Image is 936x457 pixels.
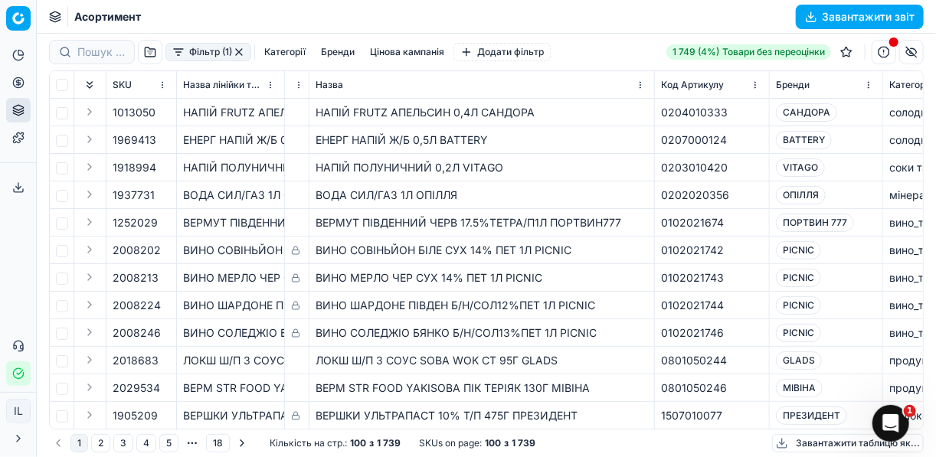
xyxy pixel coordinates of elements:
[258,43,312,61] button: Категорії
[661,270,763,286] div: 0102021743
[419,437,482,449] span: SKUs on page :
[872,405,909,442] iframe: Intercom live chat
[80,158,99,176] button: Expand
[70,434,88,452] button: 1
[776,186,826,204] span: ОПІЛЛЯ
[165,43,251,61] button: Фільтр (1)
[113,353,159,368] span: 2018683
[80,378,99,397] button: Expand
[159,434,178,452] button: 5
[776,406,847,425] span: ПРЕЗИДЕНТ
[722,46,825,58] span: Товари без переоцінки
[776,158,825,177] span: VITAGO
[80,351,99,369] button: Expand
[80,130,99,149] button: Expand
[316,408,648,423] div: ВЕРШКИ УЛЬТРАПАСТ 10% Т/П 475Г ПРЕЗИДЕНТ
[315,43,361,61] button: Бренди
[316,105,648,120] div: НАПІЙ FRUTZ АПЕЛЬСИН 0,4Л САНДОРА
[80,240,99,259] button: Expand
[136,434,156,452] button: 4
[113,243,161,258] span: 2008202
[113,380,160,396] span: 2029534
[113,434,133,452] button: 3
[316,243,648,258] div: ВИНО СОВІНЬЙОН БІЛЕ СУХ 14% ПЕТ 1Л PICNIC
[316,353,648,368] div: ЛОКШ Ш/П З СОУС SOBA WOK СТ 95Г GLADS
[80,213,99,231] button: Expand
[183,188,278,203] div: ВОДА СИЛ/ГАЗ 1Л ОПІЛЛЯ
[316,380,648,396] div: ВЕРМ STR FOOD YAKISOBA ПІК ТЕРІЯК 130Г МІВІНА
[91,434,110,452] button: 2
[316,298,648,313] div: ВИНО ШАРДОНЕ ПІВДЕН Б/Н/СОЛ12%ПЕТ 1Л PICNIC
[80,76,99,94] button: Expand all
[80,103,99,121] button: Expand
[364,43,450,61] button: Цінова кампанія
[49,434,67,452] button: Go to previous page
[350,437,366,449] strong: 100
[776,379,823,397] span: МІВІНА
[183,270,278,286] div: ВИНО МЕРЛО ЧЕР СУХ 14% ПЕТ 1Л PICNIC
[776,324,821,342] span: PICNIC
[661,105,763,120] div: 0204010333
[661,353,763,368] div: 0801050244
[772,434,924,452] button: Завантажити таблицю як...
[77,44,125,60] input: Пошук по SKU або назві
[661,160,763,175] div: 0203010420
[316,215,648,230] div: ВЕРМУТ ПІВДЕННИЙ ЧЕРВ 17.5%ТЕТРА/П1Л ПОРТВИН777
[113,298,161,313] span: 2008224
[904,405,916,417] span: 1
[316,188,648,203] div: ВОДА СИЛ/ГАЗ 1Л ОПІЛЛЯ
[316,132,648,148] div: ЕНЕРГ НАПIЙ Ж/Б 0,5Л BATTERY
[113,408,158,423] span: 1905209
[113,79,132,91] span: SKU
[776,351,822,370] span: GLADS
[316,325,648,341] div: ВИНО СОЛЕДЖІО БЯНКО Б/Н/СОЛ13%ПЕТ 1Л PICNIC
[661,243,763,258] div: 0102021742
[113,132,156,148] span: 1969413
[113,160,156,175] span: 1918994
[183,215,278,230] div: ВЕРМУТ ПІВДЕННИЙ ЧЕРВ 17.5%ТЕТРА/П1Л ПОРТВИН777
[776,79,810,91] span: Бренди
[80,323,99,341] button: Expand
[776,296,821,315] span: PICNIC
[80,406,99,424] button: Expand
[6,399,31,423] button: IL
[74,9,141,24] nav: breadcrumb
[113,325,161,341] span: 2008246
[661,325,763,341] div: 0102021746
[661,188,763,203] div: 0202020356
[776,103,837,122] span: САНДОРА
[316,79,343,91] span: Назва
[183,298,278,313] div: ВИНО ШАРДОНЕ ПІВДЕН Б/Н/СОЛ12%ПЕТ 1Л PICNIC
[661,298,763,313] div: 0102021744
[80,185,99,204] button: Expand
[113,188,155,203] span: 1937731
[113,215,158,230] span: 1252029
[661,380,763,396] div: 0801050246
[661,79,724,91] span: Код Артикулу
[776,131,832,149] span: BATTERY
[270,437,347,449] span: Кількість на стр. :
[485,437,501,449] strong: 100
[661,215,763,230] div: 0102021674
[183,325,278,341] div: ВИНО СОЛЕДЖІО БЯНКО Б/Н/СОЛ13%ПЕТ 1Л PICNIC
[183,79,263,91] span: Назва лінійки товарів
[206,434,230,452] button: 18
[504,437,509,449] strong: з
[113,105,155,120] span: 1013050
[80,268,99,286] button: Expand
[183,408,278,423] div: ВЕРШКИ УЛЬТРАПАСТ 10% Т/П 475Г ПРЕЗИДЕНТ
[183,353,278,368] div: ЛОКШ Ш/П З СОУС SOBA WOK СТ 95Г GLADS
[666,44,831,60] a: 1 749 (4%)Товари без переоцінки
[776,241,821,260] span: PICNIC
[183,160,278,175] div: НАПІЙ ПОЛУНИЧНИЙ 0,2Л VITAGO
[661,132,763,148] div: 0207000124
[453,43,551,61] button: Додати фільтр
[183,243,278,258] div: ВИНО СОВІНЬЙОН БІЛЕ СУХ 14% ПЕТ 1Л PICNIC
[512,437,535,449] strong: 1 739
[113,270,159,286] span: 2008213
[796,5,924,29] button: Завантажити звіт
[233,434,251,452] button: Go to next page
[183,380,278,396] div: ВЕРМ STR FOOD YAKISOBA ПІК ТЕРІЯК 130Г МІВІНА
[316,270,648,286] div: ВИНО МЕРЛО ЧЕР СУХ 14% ПЕТ 1Л PICNIC
[369,437,374,449] strong: з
